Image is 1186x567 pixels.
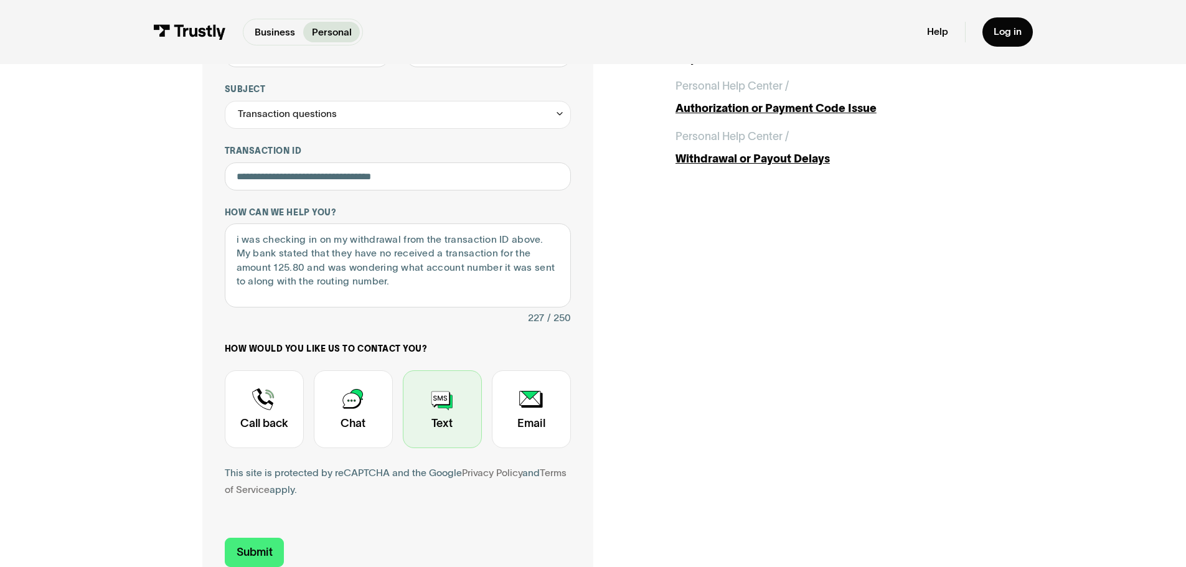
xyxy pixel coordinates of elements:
[238,106,337,123] div: Transaction questions
[994,26,1022,38] div: Log in
[225,344,571,355] label: How would you like us to contact you?
[528,310,544,327] div: 227
[675,100,984,117] div: Authorization or Payment Code Issue
[675,78,789,95] div: Personal Help Center /
[303,22,360,42] a: Personal
[982,17,1033,47] a: Log in
[547,310,571,327] div: / 250
[675,128,984,167] a: Personal Help Center /Withdrawal or Payout Delays
[225,207,571,218] label: How can we help you?
[675,151,984,167] div: Withdrawal or Payout Delays
[312,25,352,40] p: Personal
[255,25,295,40] p: Business
[225,538,285,567] input: Submit
[927,26,948,38] a: Help
[675,78,984,117] a: Personal Help Center /Authorization or Payment Code Issue
[225,146,571,157] label: Transaction ID
[675,128,789,145] div: Personal Help Center /
[153,24,226,40] img: Trustly Logo
[225,101,571,129] div: Transaction questions
[225,465,571,499] div: This site is protected by reCAPTCHA and the Google and apply.
[246,22,303,42] a: Business
[225,84,571,95] label: Subject
[462,467,522,478] a: Privacy Policy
